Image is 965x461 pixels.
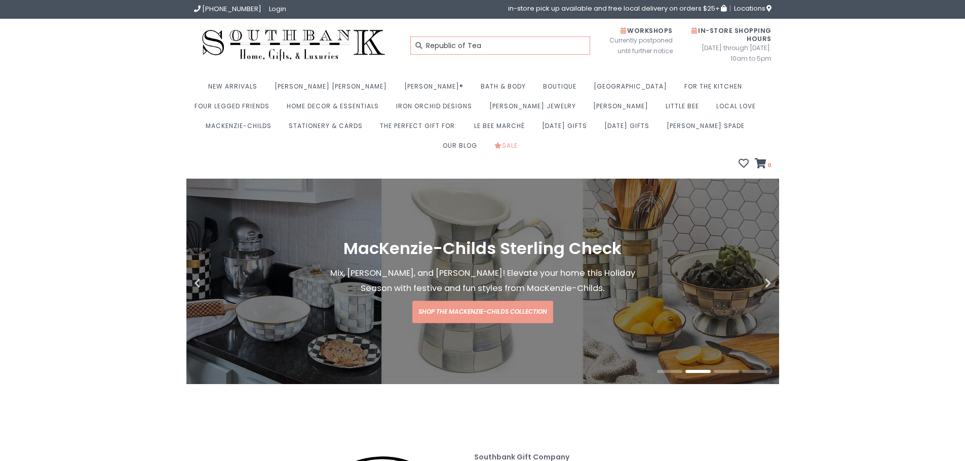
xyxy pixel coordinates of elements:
[691,26,771,43] span: In-Store Shopping Hours
[396,99,477,119] a: Iron Orchid Designs
[194,26,394,64] img: Southbank Gift Company -- Home, Gifts, and Luxuries
[766,161,771,169] span: 0
[404,79,469,99] a: [PERSON_NAME]®
[621,26,673,35] span: Workshops
[275,79,392,99] a: [PERSON_NAME] [PERSON_NAME]
[327,240,639,258] h1: MacKenzie-Childs Sterling Check
[714,370,739,373] button: 3 of 4
[730,5,771,12] a: Locations
[667,119,750,139] a: [PERSON_NAME] Spade
[289,119,368,139] a: Stationery & Cards
[755,159,771,170] a: 0
[666,99,704,119] a: Little Bee
[195,99,275,119] a: Four Legged Friends
[593,99,653,119] a: [PERSON_NAME]
[742,370,767,373] button: 4 of 4
[684,79,747,99] a: For the Kitchen
[542,119,592,139] a: [DATE] Gifts
[330,268,635,295] span: Mix, [PERSON_NAME], and [PERSON_NAME]! Elevate your home this Holiday Season with festive and fun...
[657,370,682,373] button: 1 of 4
[716,99,761,119] a: Local Love
[688,43,771,64] span: [DATE] through [DATE]: 10am to 5pm
[494,139,523,158] a: Sale
[380,119,462,139] a: The perfect gift for:
[287,99,384,119] a: Home Decor & Essentials
[206,119,277,139] a: MacKenzie-Childs
[721,278,771,288] button: Next
[202,4,261,14] span: [PHONE_NUMBER]
[734,4,771,13] span: Locations
[597,35,673,56] span: Currently postponed until further notice
[208,79,262,99] a: New Arrivals
[604,119,654,139] a: [DATE] Gifts
[474,119,530,139] a: Le Bee Marché
[412,301,553,323] a: Shop the MacKenzie-Childs Collection
[508,5,726,12] span: in-store pick up available and free local delivery on orders $25+
[194,4,261,14] a: [PHONE_NUMBER]
[481,79,531,99] a: Bath & Body
[685,370,711,373] button: 2 of 4
[269,4,286,14] a: Login
[489,99,581,119] a: [PERSON_NAME] Jewelry
[194,278,245,288] button: Previous
[410,36,590,55] input: Let us help you search for the right gift!
[594,79,672,99] a: [GEOGRAPHIC_DATA]
[543,79,582,99] a: Boutique
[443,139,482,158] a: Our Blog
